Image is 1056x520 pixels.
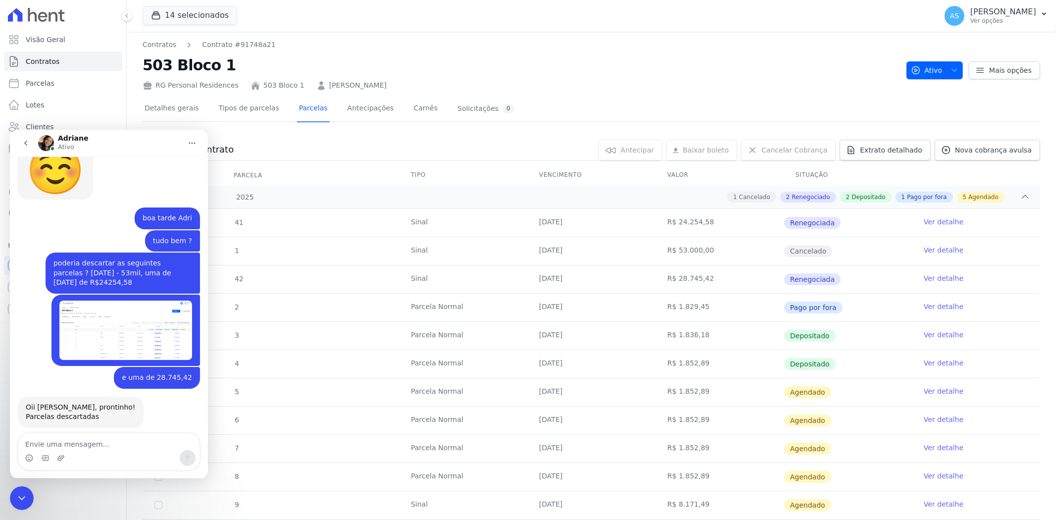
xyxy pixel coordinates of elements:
[840,140,931,160] a: Extrato detalhado
[222,165,274,185] div: Parcela
[739,193,770,202] span: Cancelado
[527,237,655,265] td: [DATE]
[784,273,841,285] span: Renegociada
[26,35,65,45] span: Visão Geral
[963,193,967,202] span: 5
[955,145,1032,155] span: Nova cobrança avulsa
[234,331,239,339] span: 3
[784,217,841,229] span: Renegociada
[655,165,784,186] th: Valor
[399,322,527,350] td: Parcela Normal
[8,267,134,298] div: Oii [PERSON_NAME], prontinho!Parcelas descartadas
[655,491,784,519] td: R$ 8.171,49
[924,471,963,481] a: Ver detalhe
[10,130,208,478] iframe: Intercom live chat
[527,378,655,406] td: [DATE]
[924,415,963,424] a: Ver detalhe
[792,193,830,202] span: Renegociado
[234,501,239,509] span: 9
[655,350,784,378] td: R$ 1.852,89
[784,165,912,186] th: Situação
[860,145,922,155] span: Extrato detalhado
[47,324,55,332] button: Carregar anexo
[924,217,963,227] a: Ver detalhe
[399,237,527,265] td: Sinal
[143,6,237,25] button: 14 selecionados
[924,245,963,255] a: Ver detalhe
[784,499,831,511] span: Agendado
[4,95,122,115] a: Lotes
[655,322,784,350] td: R$ 1.836,18
[8,240,118,252] div: Plataformas
[399,350,527,378] td: Parcela Normal
[4,139,122,158] a: Minha Carteira
[924,358,963,368] a: Ver detalhe
[784,443,831,455] span: Agendado
[924,386,963,396] a: Ver detalhe
[655,463,784,491] td: R$ 1.852,89
[527,165,655,186] th: Vencimento
[655,294,784,321] td: R$ 1.829,45
[26,122,53,132] span: Clientes
[154,501,162,509] input: default
[234,472,239,480] span: 8
[234,444,239,452] span: 7
[968,193,999,202] span: Agendado
[15,324,23,332] button: Seletor de emoji
[902,193,905,202] span: 1
[143,40,176,50] a: Contratos
[846,193,850,202] span: 2
[784,415,831,426] span: Agendado
[527,350,655,378] td: [DATE]
[852,193,885,202] span: Depositado
[906,61,963,79] button: Ativo
[924,273,963,283] a: Ver detalhe
[784,471,831,483] span: Agendado
[655,265,784,293] td: R$ 28.745,42
[784,245,832,257] span: Cancelado
[263,80,304,91] a: 503 Bloco 1
[784,330,836,342] span: Depositado
[143,54,899,76] h2: 503 Bloco 1
[236,192,254,203] span: 2025
[4,160,122,180] a: Transferências
[527,435,655,463] td: [DATE]
[527,407,655,434] td: [DATE]
[16,282,126,292] div: Parcelas descartadas
[527,491,655,519] td: [DATE]
[104,237,190,259] div: e uma de 28.745,42
[234,416,239,424] span: 6
[297,96,330,122] a: Parcelas
[26,100,45,110] span: Lotes
[329,80,387,91] a: [PERSON_NAME]
[935,140,1040,160] a: Nova cobrança avulsa
[970,17,1036,25] p: Ver opções
[907,193,947,202] span: Pago por fora
[4,73,122,93] a: Parcelas
[399,407,527,434] td: Parcela Normal
[399,165,527,186] th: Tipo
[399,491,527,519] td: Sinal
[527,463,655,491] td: [DATE]
[527,209,655,237] td: [DATE]
[937,2,1056,30] button: AS [PERSON_NAME] Ver opções
[399,435,527,463] td: Parcela Normal
[4,256,122,275] a: Recebíveis
[924,499,963,509] a: Ver detalhe
[989,65,1032,75] span: Mais opções
[655,378,784,406] td: R$ 1.852,89
[784,302,843,313] span: Pago por fora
